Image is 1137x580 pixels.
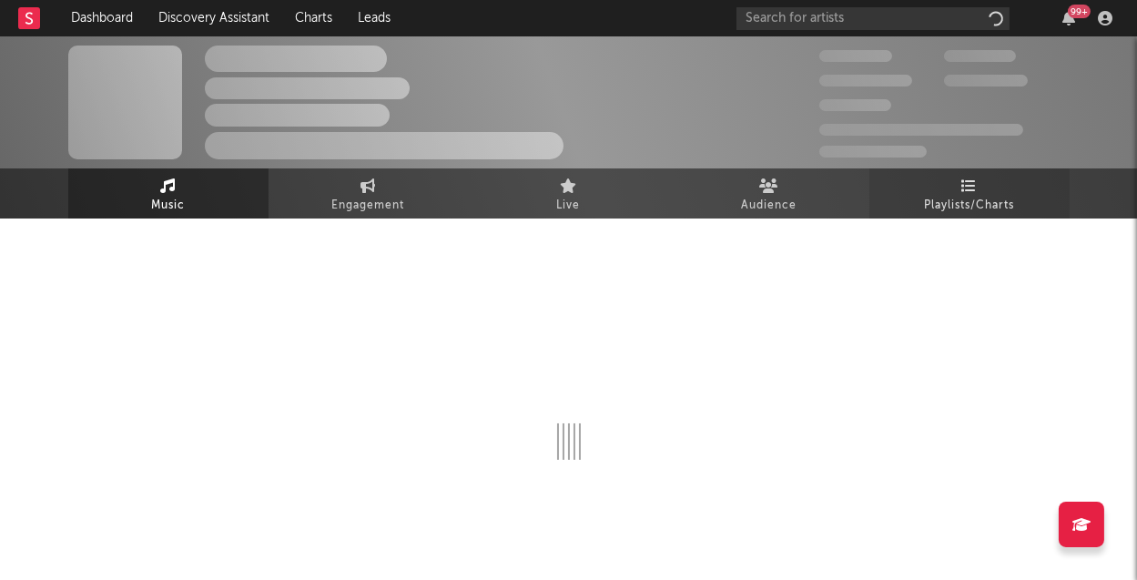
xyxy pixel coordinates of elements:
[819,99,891,111] span: 100,000
[469,168,669,219] a: Live
[1068,5,1091,18] div: 99 +
[819,75,912,86] span: 50,000,000
[944,75,1028,86] span: 1,000,000
[924,195,1014,217] span: Playlists/Charts
[669,168,869,219] a: Audience
[944,50,1016,62] span: 100,000
[557,195,581,217] span: Live
[269,168,469,219] a: Engagement
[869,168,1070,219] a: Playlists/Charts
[332,195,405,217] span: Engagement
[741,195,797,217] span: Audience
[819,146,927,158] span: Jump Score: 85.0
[819,50,892,62] span: 300,000
[1062,11,1075,25] button: 99+
[819,124,1023,136] span: 50,000,000 Monthly Listeners
[151,195,185,217] span: Music
[68,168,269,219] a: Music
[736,7,1010,30] input: Search for artists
